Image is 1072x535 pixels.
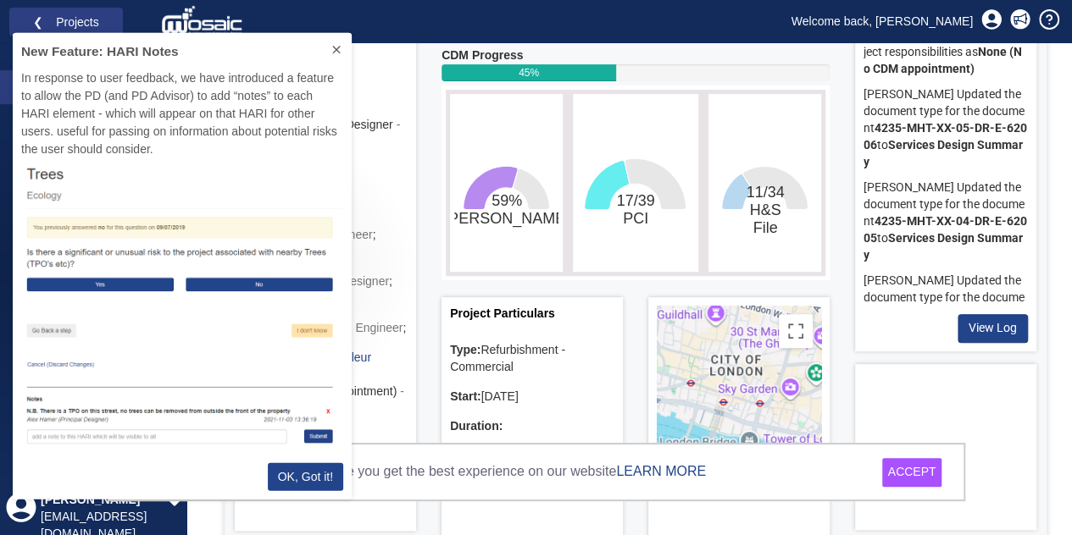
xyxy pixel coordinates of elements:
img: logo_white.png [161,4,247,38]
p: This website uses cookies to ensure you get the best experience on our website [136,462,706,482]
a: LEARN MORE [616,464,706,478]
a: View Log [958,314,1028,343]
tspan: H&S File [749,201,780,236]
div: 45% [442,64,616,81]
b: Duration: [450,419,503,433]
text: 59% [444,192,569,228]
div: [PERSON_NAME] Updated the document type for the document to [864,268,1028,361]
button: Toggle fullscreen view [779,314,813,348]
svg: 59%​HARI [454,98,558,267]
tspan: [PERSON_NAME] [444,210,569,228]
div: [PERSON_NAME] Accepted project responsibilities as [864,23,1028,82]
div: [DATE] [450,389,614,405]
b: None (No CDM appointment) [864,45,1022,75]
iframe: Chat [1000,459,1059,522]
a: Project Particulars [450,306,555,320]
svg: 11/34​H&S​File [713,98,817,267]
a: [PERSON_NAME] Fleur [PERSON_NAME] [243,350,371,381]
tspan: PCI [623,210,648,227]
div: CDM Progress [442,47,830,64]
b: 4235-MHT-XX-05-DR-E-62006 [864,121,1027,152]
div: ACCEPT [882,458,942,487]
a: ❮ Projects [20,11,112,33]
b: Services Design Summary [864,231,1023,262]
div: [PERSON_NAME] Updated the document type for the document to [864,175,1028,268]
span: - Project Manager [243,384,404,415]
b: 4235-MHT-XX-04-DR-E-62005 [864,214,1027,245]
b: Type: [450,343,480,356]
text: 11/34 [746,184,784,236]
svg: 17/39​PCI [577,98,693,267]
a: Welcome back, [PERSON_NAME] [779,8,986,34]
b: Start: [450,389,481,403]
text: 17/39 [617,192,655,227]
div: [PERSON_NAME] Updated the document type for the document to [864,82,1028,175]
b: Services Design Summary [864,138,1023,168]
span: Minimize Menu [11,444,25,458]
div: Refurbishment - Commercial [450,342,614,376]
